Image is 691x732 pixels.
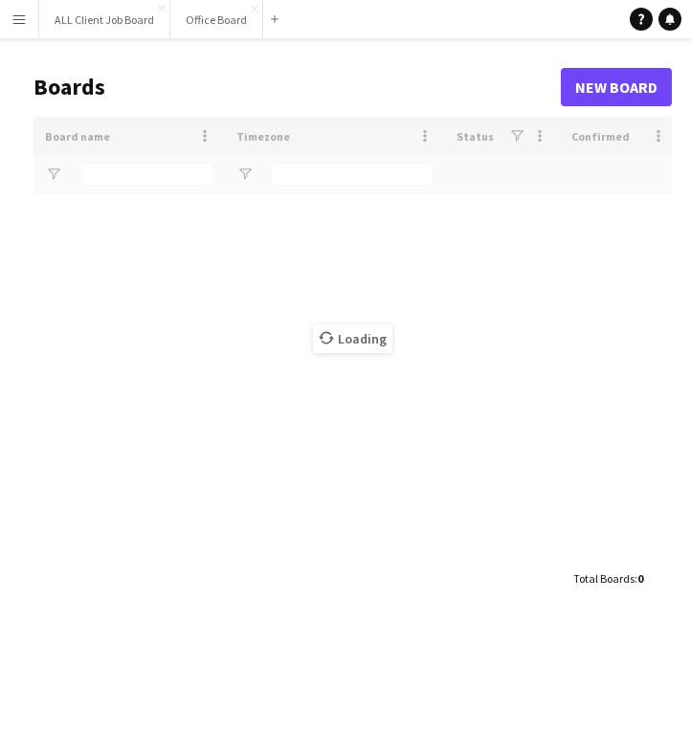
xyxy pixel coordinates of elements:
button: ALL Client Job Board [39,1,170,38]
h1: Boards [33,73,561,101]
span: Loading [313,324,392,353]
span: 0 [637,571,643,586]
div: : [573,560,643,597]
span: Total Boards [573,571,635,586]
a: New Board [561,68,672,106]
button: Office Board [170,1,263,38]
